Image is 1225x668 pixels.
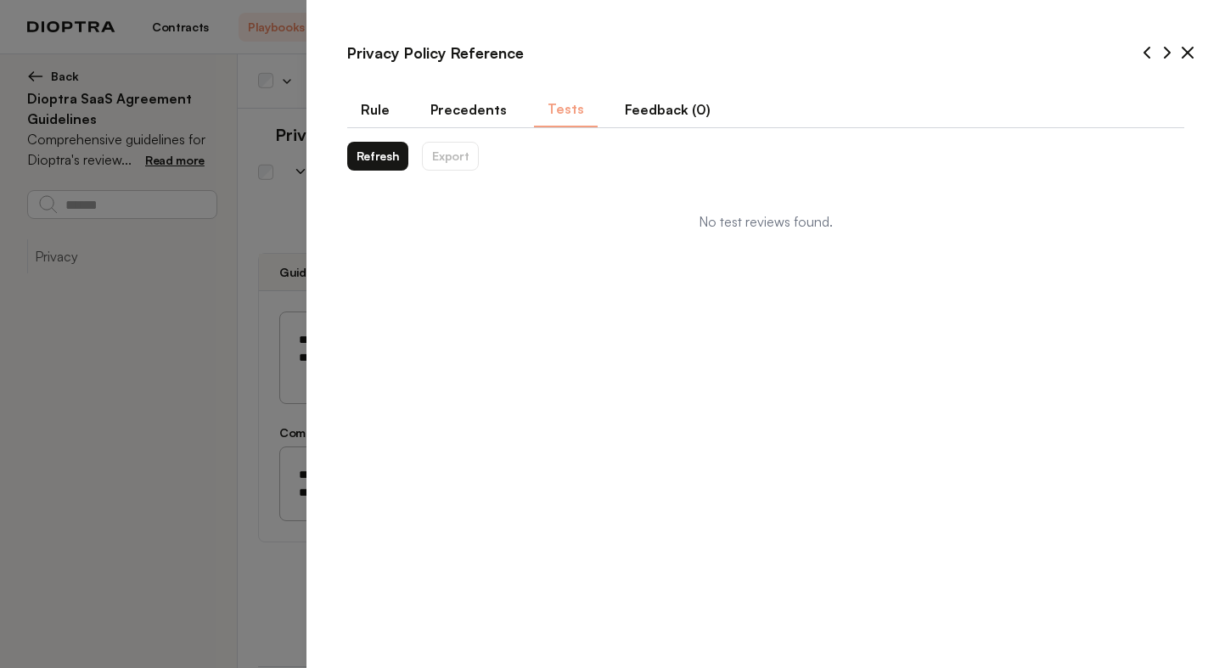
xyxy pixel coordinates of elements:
[334,27,537,78] h3: Privacy Policy Reference
[347,92,403,127] button: Rule
[611,92,724,127] button: Feedback (0)
[534,92,598,127] button: Tests
[347,142,409,171] button: Refresh
[417,92,520,127] button: Precedents
[347,184,1184,259] div: No test reviews found.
